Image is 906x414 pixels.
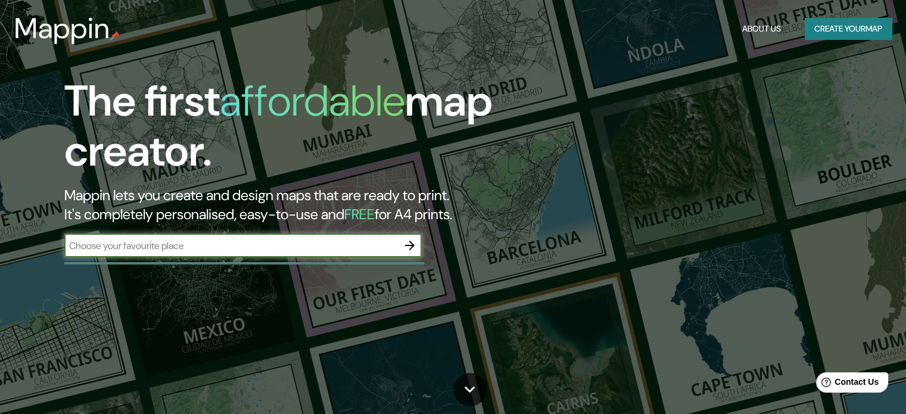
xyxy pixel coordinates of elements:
img: mappin-pin [110,31,120,41]
h1: The first map creator. [64,76,518,186]
button: About Us [737,18,786,40]
iframe: Help widget launcher [800,368,893,401]
h1: affordable [220,73,405,129]
button: Create yourmap [805,18,892,40]
input: Choose your favourite place [64,239,398,253]
h5: FREE [344,205,375,223]
h3: Mappin [14,12,110,45]
h2: Mappin lets you create and design maps that are ready to print. It's completely personalised, eas... [64,186,518,224]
